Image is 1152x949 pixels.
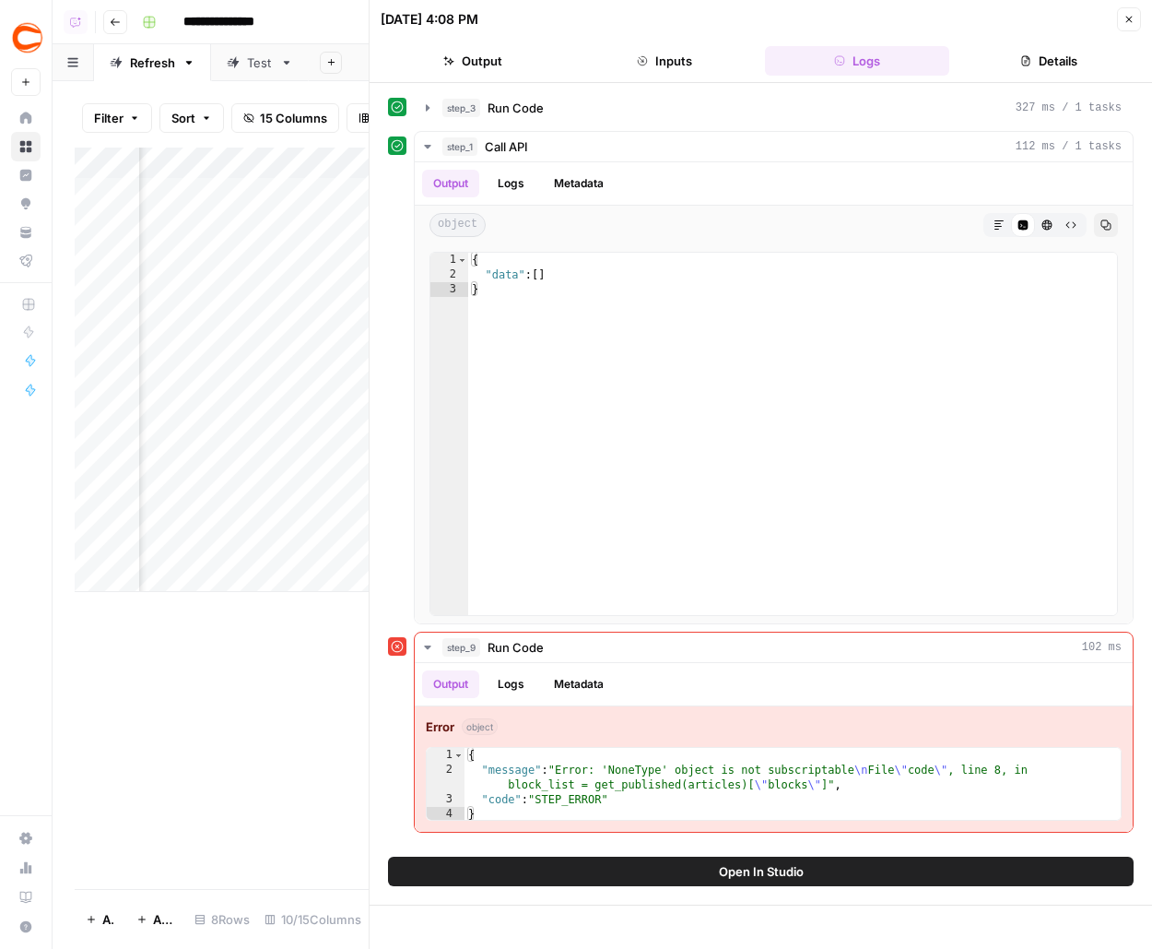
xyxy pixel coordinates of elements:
button: Workspace: Covers [11,15,41,61]
img: Covers Logo [11,21,44,54]
a: Learning Hub [11,883,41,912]
button: Output [422,670,479,698]
span: object [462,718,498,735]
button: Inputs [572,46,757,76]
span: Open In Studio [719,862,804,881]
button: Open In Studio [388,857,1134,886]
span: Run Code [488,638,544,657]
span: step_9 [442,638,480,657]
div: 10/15 Columns [257,905,369,934]
a: Insights [11,160,41,190]
a: Your Data [11,218,41,247]
a: Browse [11,132,41,161]
span: step_3 [442,99,480,117]
strong: Error [426,718,454,736]
div: 112 ms / 1 tasks [415,162,1133,623]
span: object [429,213,486,237]
a: Usage [11,853,41,883]
span: step_1 [442,137,477,156]
button: 15 Columns [231,103,339,133]
div: 1 [430,253,468,267]
a: Test [211,44,309,81]
div: 102 ms [415,663,1133,832]
span: Add 10 Rows [153,910,176,929]
div: 4 [427,807,464,822]
button: Output [381,46,565,76]
div: 1 [427,748,464,763]
button: 102 ms [415,633,1133,662]
div: 3 [430,282,468,297]
a: Flightpath [11,246,41,276]
span: 112 ms / 1 tasks [1016,138,1122,155]
button: Sort [159,103,224,133]
button: Metadata [543,170,615,197]
button: Logs [487,670,535,698]
button: Add 10 Rows [125,905,187,934]
button: Metadata [543,670,615,698]
div: 2 [430,267,468,282]
span: 102 ms [1082,639,1122,656]
span: Run Code [488,99,544,117]
a: Opportunities [11,189,41,219]
button: Logs [487,170,535,197]
span: Add Row [102,910,114,929]
span: Toggle code folding, rows 1 through 4 [453,748,464,763]
span: Sort [171,109,195,127]
div: 2 [427,763,464,792]
span: 15 Columns [260,109,327,127]
button: Add Row [75,905,125,934]
div: Test [247,53,273,72]
div: 8 Rows [187,905,257,934]
button: 327 ms / 1 tasks [415,93,1133,123]
span: 327 ms / 1 tasks [1016,100,1122,116]
button: Filter [82,103,152,133]
div: Refresh [130,53,175,72]
button: 112 ms / 1 tasks [415,132,1133,161]
a: Home [11,103,41,133]
a: Refresh [94,44,211,81]
span: Call API [485,137,528,156]
div: [DATE] 4:08 PM [381,10,478,29]
div: 3 [427,792,464,807]
button: Output [422,170,479,197]
span: Toggle code folding, rows 1 through 3 [457,253,467,267]
button: Help + Support [11,912,41,942]
a: Settings [11,824,41,853]
button: Details [957,46,1141,76]
button: Logs [765,46,949,76]
span: Filter [94,109,123,127]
